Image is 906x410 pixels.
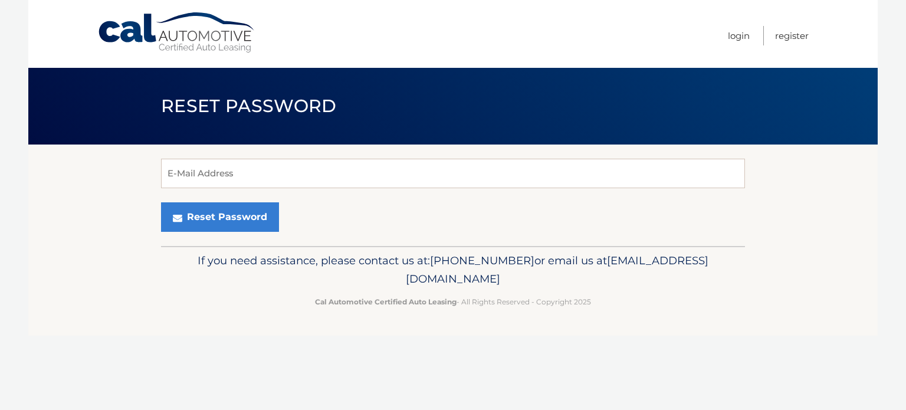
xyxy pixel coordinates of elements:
[728,26,750,45] a: Login
[161,202,279,232] button: Reset Password
[775,26,809,45] a: Register
[161,95,336,117] span: Reset Password
[169,296,737,308] p: - All Rights Reserved - Copyright 2025
[169,251,737,289] p: If you need assistance, please contact us at: or email us at
[161,159,745,188] input: E-Mail Address
[430,254,534,267] span: [PHONE_NUMBER]
[315,297,457,306] strong: Cal Automotive Certified Auto Leasing
[97,12,257,54] a: Cal Automotive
